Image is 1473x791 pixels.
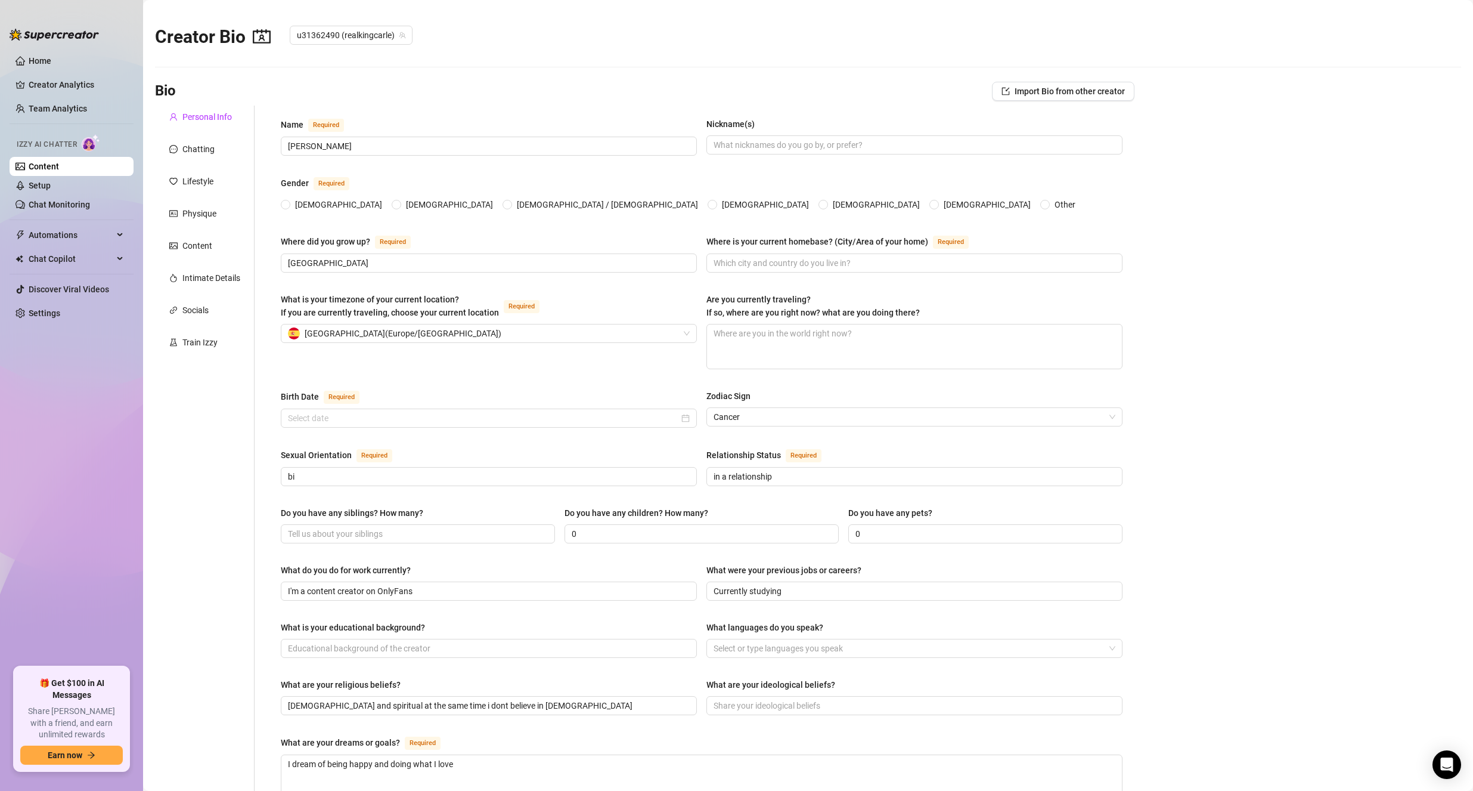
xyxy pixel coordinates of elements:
[281,736,454,750] label: What are your dreams or goals?
[512,198,703,211] span: [DEMOGRAPHIC_DATA] / [DEMOGRAPHIC_DATA]
[714,641,716,656] input: What languages do you speak?
[29,75,124,94] a: Creator Analytics
[308,119,344,132] span: Required
[29,200,90,209] a: Chat Monitoring
[29,249,113,268] span: Chat Copilot
[281,449,352,462] div: Sexual Orientation
[714,470,1113,483] input: Relationship Status
[714,585,1113,598] input: What were your previous jobs or careers?
[288,699,687,712] input: What are your religious beliefs?
[20,746,123,765] button: Earn nowarrow-right
[706,235,928,248] div: Where is your current homebase? (City/Area of your home)
[933,236,969,249] span: Required
[182,304,209,317] div: Socials
[253,27,271,45] span: contacts
[29,56,51,66] a: Home
[15,230,25,240] span: thunderbolt
[82,134,100,152] img: AI Chatter
[182,110,232,123] div: Personal Info
[288,585,687,598] input: What do you do for work currently?
[281,678,401,691] div: What are your religious beliefs?
[324,391,359,404] span: Required
[182,336,218,349] div: Train Izzy
[288,527,545,540] input: Do you have any siblings? How many?
[29,181,51,190] a: Setup
[714,257,1113,270] input: Where is your current homebase? (City/Area of your home)
[169,145,178,153] span: message
[281,118,357,132] label: Name
[155,26,271,48] h2: Creator Bio
[29,225,113,245] span: Automations
[281,736,400,749] div: What are your dreams or goals?
[706,678,844,691] label: What are your ideological beliefs?
[706,390,759,403] label: Zodiac Sign
[375,236,411,249] span: Required
[15,255,23,263] img: Chat Copilot
[565,506,717,520] label: Do you have any children? How many?
[281,621,433,634] label: What is your educational background?
[169,209,178,218] span: idcard
[706,448,835,462] label: Relationship Status
[401,198,498,211] span: [DEMOGRAPHIC_DATA]
[828,198,925,211] span: [DEMOGRAPHIC_DATA]
[281,448,405,462] label: Sexual Orientation
[182,271,240,285] div: Intimate Details
[281,506,432,520] label: Do you have any siblings? How many?
[572,527,829,540] input: Do you have any children? How many?
[504,300,539,313] span: Required
[706,678,835,691] div: What are your ideological beliefs?
[29,308,60,318] a: Settings
[169,274,178,282] span: fire
[706,234,982,249] label: Where is your current homebase? (City/Area of your home)
[169,306,178,314] span: link
[714,699,1113,712] input: What are your ideological beliefs?
[281,621,425,634] div: What is your educational background?
[786,449,821,462] span: Required
[717,198,814,211] span: [DEMOGRAPHIC_DATA]
[288,140,687,153] input: Name
[29,104,87,113] a: Team Analytics
[182,239,212,252] div: Content
[281,234,424,249] label: Where did you grow up?
[281,390,319,403] div: Birth Date
[706,621,823,634] div: What languages do you speak?
[714,408,1115,426] span: Cancer
[87,751,95,759] span: arrow-right
[281,564,411,577] div: What do you do for work currently?
[20,706,123,741] span: Share [PERSON_NAME] with a friend, and earn unlimited rewards
[155,82,176,101] h3: Bio
[169,338,178,347] span: experiment
[939,198,1035,211] span: [DEMOGRAPHIC_DATA]
[706,621,832,634] label: What languages do you speak?
[706,390,751,403] div: Zodiac Sign
[1050,198,1080,211] span: Other
[565,506,708,520] div: Do you have any children? How many?
[288,470,687,483] input: Sexual Orientation
[305,325,501,342] span: [GEOGRAPHIC_DATA] ( Europe/[GEOGRAPHIC_DATA] )
[182,175,213,188] div: Lifestyle
[20,678,123,701] span: 🎁 Get $100 in AI Messages
[288,412,679,425] input: Birth Date
[182,143,215,156] div: Chatting
[29,285,109,294] a: Discover Viral Videos
[314,177,349,190] span: Required
[182,207,216,220] div: Physique
[281,390,373,404] label: Birth Date
[169,242,178,250] span: picture
[706,295,920,317] span: Are you currently traveling? If so, where are you right now? what are you doing there?
[706,118,763,131] label: Nickname(s)
[288,642,687,655] input: What is your educational background?
[281,176,362,190] label: Gender
[281,235,370,248] div: Where did you grow up?
[48,750,82,760] span: Earn now
[848,506,941,520] label: Do you have any pets?
[399,32,406,39] span: team
[1001,87,1010,95] span: import
[405,737,441,750] span: Required
[288,327,300,339] img: es
[855,527,1113,540] input: Do you have any pets?
[297,26,405,44] span: u31362490 (realkingcarle)
[281,118,303,131] div: Name
[706,118,755,131] div: Nickname(s)
[848,506,932,520] div: Do you have any pets?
